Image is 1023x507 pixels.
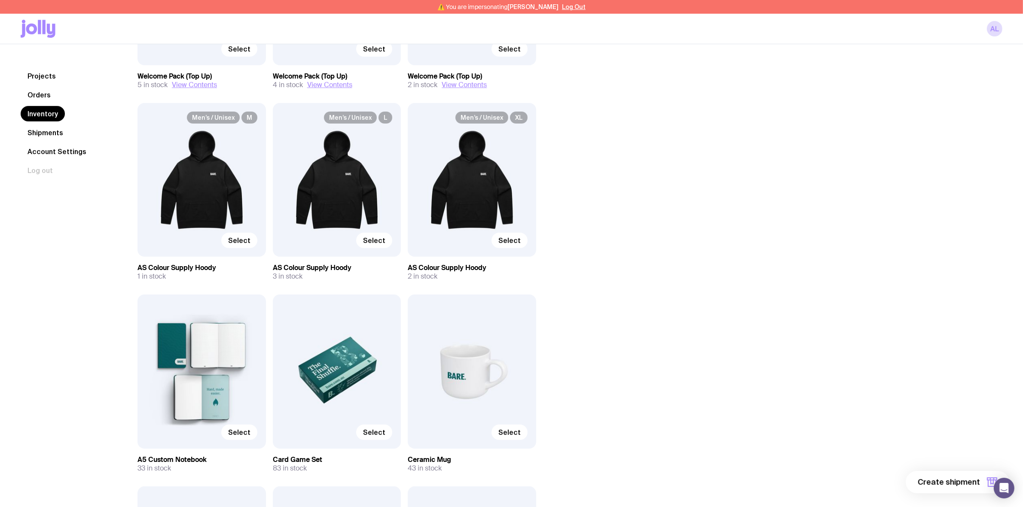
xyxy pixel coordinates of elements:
[498,45,521,53] span: Select
[137,264,266,272] h3: AS Colour Supply Hoody
[408,264,536,272] h3: AS Colour Supply Hoody
[137,455,266,464] h3: A5 Custom Notebook
[498,428,521,437] span: Select
[498,236,521,245] span: Select
[228,236,250,245] span: Select
[241,112,257,124] span: M
[228,45,250,53] span: Select
[987,21,1002,36] a: AL
[21,125,70,140] a: Shipments
[21,163,60,178] button: Log out
[408,464,442,473] span: 43 in stock
[437,3,559,10] span: ⚠️ You are impersonating
[379,112,392,124] span: L
[21,144,93,159] a: Account Settings
[510,112,528,124] span: XL
[918,477,980,487] span: Create shipment
[442,81,487,89] button: View Contents
[408,72,536,81] h3: Welcome Pack (Top Up)
[273,464,307,473] span: 83 in stock
[273,455,401,464] h3: Card Game Set
[273,272,302,281] span: 3 in stock
[273,72,401,81] h3: Welcome Pack (Top Up)
[228,428,250,437] span: Select
[172,81,217,89] button: View Contents
[137,464,171,473] span: 33 in stock
[187,112,240,124] span: Men’s / Unisex
[21,68,63,84] a: Projects
[455,112,508,124] span: Men’s / Unisex
[137,272,166,281] span: 1 in stock
[324,112,377,124] span: Men’s / Unisex
[307,81,352,89] button: View Contents
[273,81,303,89] span: 4 in stock
[562,3,586,10] button: Log Out
[408,455,536,464] h3: Ceramic Mug
[408,272,437,281] span: 2 in stock
[21,87,58,103] a: Orders
[906,471,1009,493] button: Create shipment
[363,45,385,53] span: Select
[21,106,65,121] a: Inventory
[137,81,168,89] span: 5 in stock
[994,478,1014,498] div: Open Intercom Messenger
[507,3,559,10] span: [PERSON_NAME]
[137,72,266,81] h3: Welcome Pack (Top Up)
[408,81,437,89] span: 2 in stock
[363,236,385,245] span: Select
[363,428,385,437] span: Select
[273,264,401,272] h3: AS Colour Supply Hoody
